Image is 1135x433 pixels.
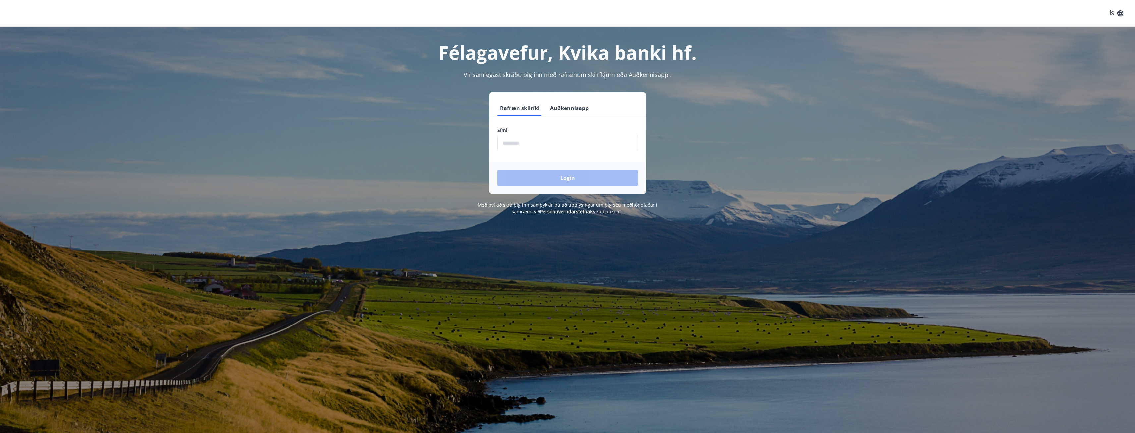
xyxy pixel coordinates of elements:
[1106,7,1127,19] button: ÍS
[478,202,657,215] span: Með því að skrá þig inn samþykkir þú að upplýsingar um þig séu meðhöndlaðar í samræmi við Kvika b...
[497,127,638,134] label: Sími
[497,100,542,116] button: Rafræn skilríki
[547,100,591,116] button: Auðkennisapp
[540,208,590,215] a: Persónuverndarstefna
[337,40,798,65] h1: Félagavefur, Kvika banki hf.
[464,71,672,79] span: Vinsamlegast skráðu þig inn með rafrænum skilríkjum eða Auðkennisappi.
